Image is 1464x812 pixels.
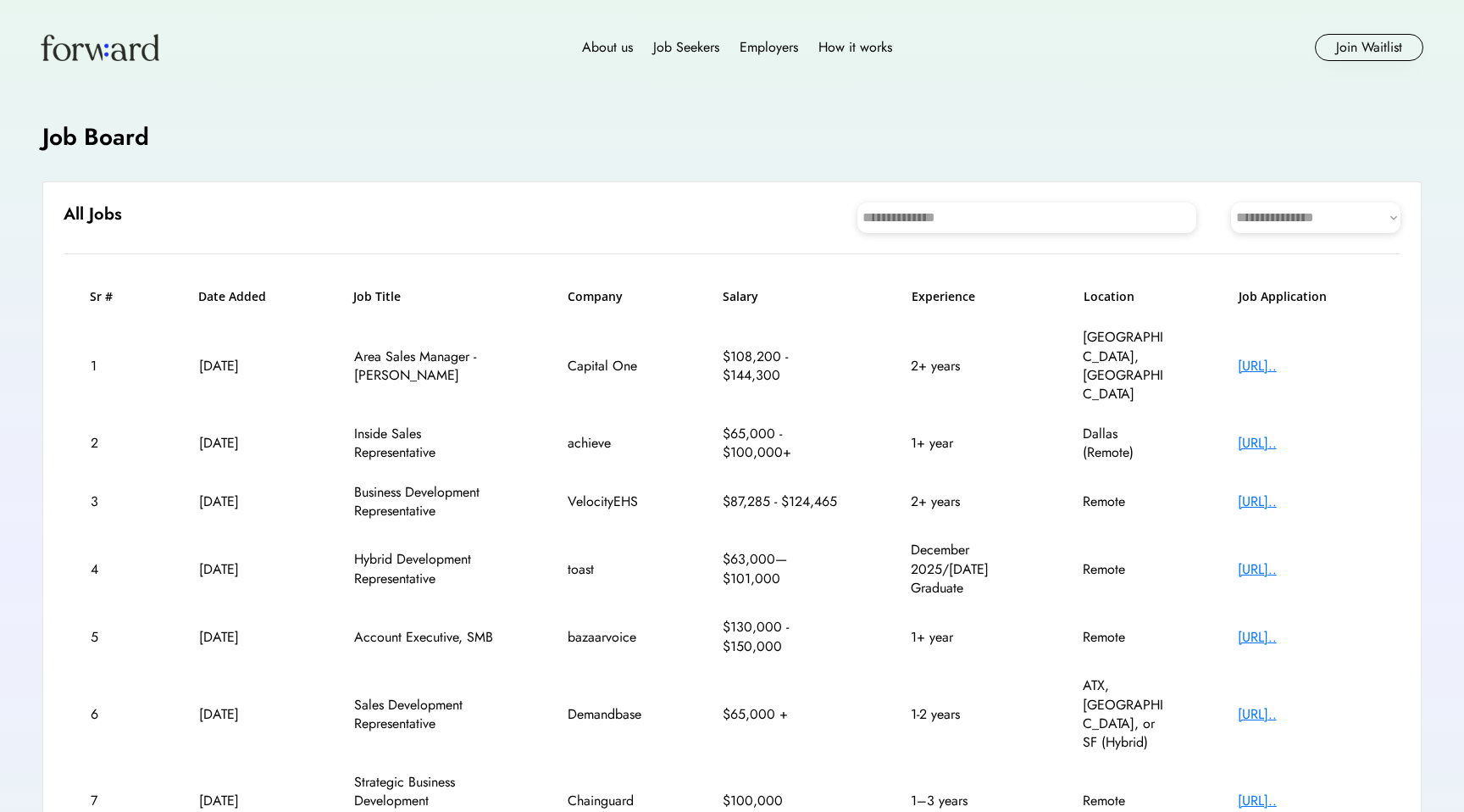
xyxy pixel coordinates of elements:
div: Remote [1083,560,1167,579]
div: Inside Sales Representative [354,425,498,463]
div: $108,200 - $144,300 [723,348,841,386]
div: How it works [818,37,892,58]
div: VelocityEHS [568,492,652,511]
div: [URL].. [1238,434,1373,453]
div: 2+ years [911,492,1012,511]
div: 5 [91,628,129,647]
h6: Date Added [198,288,283,305]
div: 1–3 years [911,792,1012,810]
div: Chainguard [568,792,652,810]
div: Hybrid Development Representative [354,550,498,588]
div: [URL].. [1238,792,1373,810]
div: Remote [1083,628,1167,647]
h6: Company [568,288,652,305]
div: $65,000 + [723,705,841,724]
div: Remote [1083,492,1167,511]
div: Remote [1083,792,1167,810]
div: 7 [91,792,129,810]
div: Dallas (Remote) [1083,425,1167,463]
h6: Job Title [353,288,401,305]
div: [URL].. [1238,357,1373,375]
h6: Experience [912,288,1013,305]
h6: All Jobs [64,203,122,226]
h6: Location [1084,288,1168,305]
div: 4 [91,560,129,579]
div: $87,285 - $124,465 [723,492,841,511]
div: [URL].. [1238,492,1373,511]
div: Account Executive, SMB [354,628,498,647]
div: [URL].. [1238,705,1373,724]
div: 1+ year [911,628,1012,647]
div: achieve [568,434,652,453]
div: [GEOGRAPHIC_DATA], [GEOGRAPHIC_DATA] [1083,328,1167,404]
button: Join Waitlist [1315,34,1423,61]
div: [DATE] [199,628,284,647]
div: Employers [740,37,798,58]
div: [DATE] [199,492,284,511]
img: Forward logo [41,34,159,61]
div: bazaarvoice [568,628,652,647]
div: $130,000 - $150,000 [723,618,841,656]
div: [DATE] [199,705,284,724]
div: toast [568,560,652,579]
div: 1+ year [911,434,1012,453]
div: [DATE] [199,357,284,375]
h6: Salary [723,288,841,305]
div: Area Sales Manager - [PERSON_NAME] [354,348,498,386]
div: [DATE] [199,560,284,579]
h4: Job Board [42,120,149,153]
h6: Sr # [90,288,128,305]
div: [URL].. [1238,628,1373,647]
div: About us [582,37,633,58]
div: Business Development Representative [354,483,498,521]
div: [DATE] [199,434,284,453]
div: December 2025/[DATE] Graduate [911,541,1012,598]
div: $63,000—$101,000 [723,550,841,588]
div: 1-2 years [911,705,1012,724]
div: [URL].. [1238,560,1373,579]
div: 3 [91,492,129,511]
div: 2+ years [911,357,1012,375]
div: Capital One [568,357,652,375]
div: $65,000 - $100,000+ [723,425,841,463]
div: [DATE] [199,792,284,810]
div: Job Seekers [653,37,719,58]
div: ATX, [GEOGRAPHIC_DATA], or SF (Hybrid) [1083,676,1167,753]
div: $100,000 [723,792,841,810]
div: 6 [91,705,129,724]
div: Demandbase [568,705,652,724]
div: Sales Development Representative [354,696,498,734]
div: 1 [91,357,129,375]
h6: Job Application [1239,288,1374,305]
div: 2 [91,434,129,453]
